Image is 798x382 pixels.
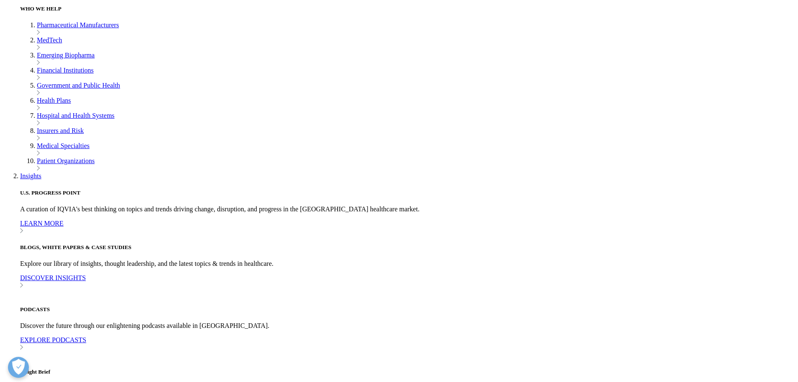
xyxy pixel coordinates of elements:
a: MedTech [37,36,62,44]
a: Medical Specialties [37,142,90,149]
button: Open Preferences [8,357,29,378]
a: Pharmaceutical Manufacturers [37,21,119,29]
a: Emerging Biopharma [37,52,95,59]
p: Explore our library of insights, thought leadership, and the latest topics & trends in healthcare. [20,260,795,268]
a: Patient Organizations [37,157,95,164]
a: EXPLORE PODCASTS [20,336,795,351]
h5: U.S. PROGRESS POINT [20,190,795,196]
a: Hospital and Health Systems [37,112,114,119]
a: Health Plans [37,97,71,104]
h5: PODCASTS [20,306,795,313]
a: DISCOVER INSIGHTS [20,274,795,289]
p: Discover the future through our enlightening podcasts available in [GEOGRAPHIC_DATA]. [20,322,795,330]
a: Insurers and Risk [37,127,84,134]
h5: BLOGS, WHITE PAPERS & CASE STUDIES [20,244,795,251]
a: Government and Public Health [37,82,120,89]
a: Insights [20,172,41,179]
h5: WHO WE HELP [20,5,795,12]
p: A curation of IQVIA's best thinking on topics and trends driving change, disruption, and progress... [20,205,795,213]
a: Financial Institutions [37,67,94,74]
a: LEARN MORE [20,220,795,235]
h5: Insight Brief [20,369,795,375]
